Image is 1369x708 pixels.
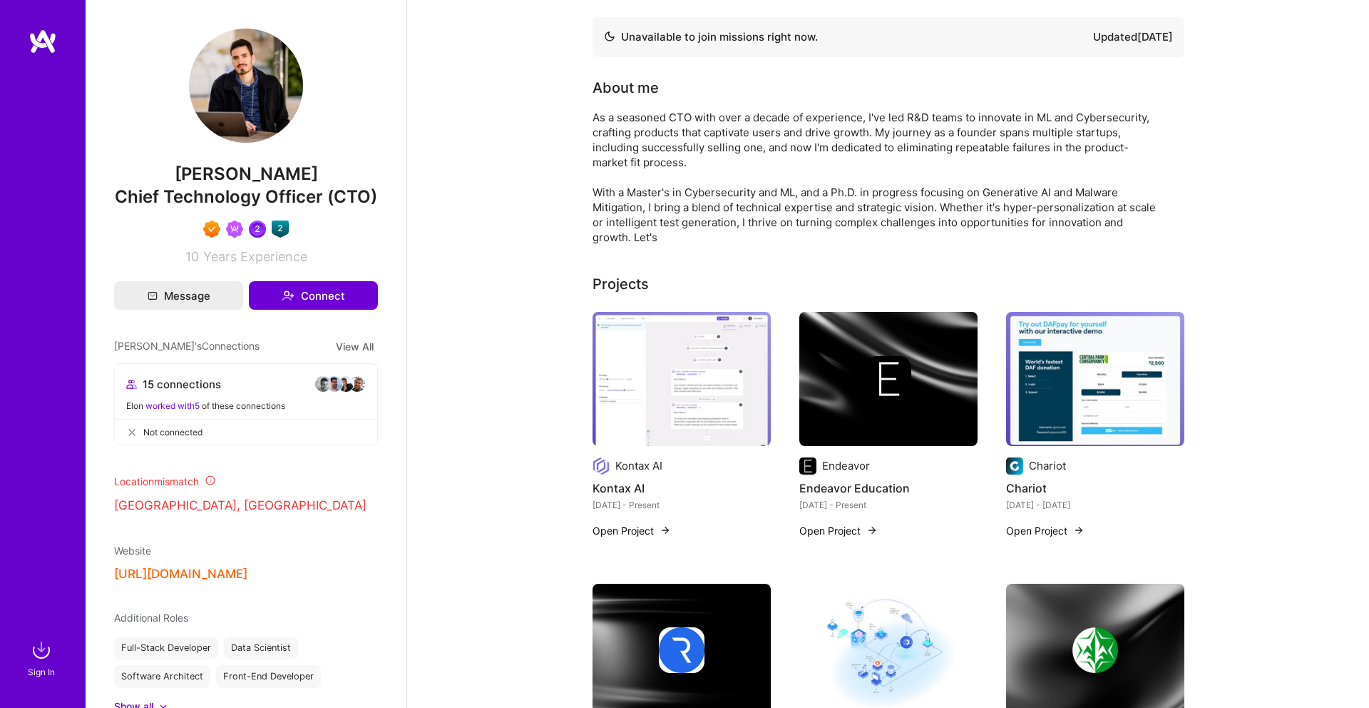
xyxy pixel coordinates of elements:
div: [DATE] - Present [593,497,771,512]
i: icon Mail [148,290,158,300]
p: [GEOGRAPHIC_DATA], [GEOGRAPHIC_DATA] [114,497,378,515]
div: [DATE] - Present [799,497,978,512]
img: cover [799,312,978,446]
button: [URL][DOMAIN_NAME] [114,567,247,582]
div: Chariot [1029,458,1066,473]
img: arrow-right [866,525,878,536]
div: About me [593,77,659,98]
button: Connect [249,281,378,310]
img: arrow-right [660,525,671,536]
img: Company logo [1006,457,1023,475]
button: View All [332,338,378,355]
div: [DATE] - [DATE] [1006,497,1184,512]
img: Company logo [659,627,704,673]
button: Message [114,281,243,310]
div: Updated [DATE] [1093,29,1173,46]
div: Sign In [28,664,55,679]
div: Front-End Developer [216,665,321,688]
span: 15 connections [143,377,221,392]
span: worked with 5 [145,400,200,411]
div: Software Architect [114,665,210,688]
span: 10 [185,249,199,264]
h4: Chariot [1006,479,1184,497]
div: Full-Stack Developer [114,637,218,659]
h4: Endeavor Education [799,479,978,497]
div: As a seasoned CTO with over a decade of experience, I've led R&D teams to innovate in ML and Cybe... [593,110,1163,245]
div: Elon of these connections [126,398,366,413]
div: Location mismatch [114,474,378,489]
div: Projects [593,273,649,295]
span: Additional Roles [114,612,188,624]
img: Kontax AI [593,312,771,446]
img: User Avatar [189,29,303,143]
div: Endeavor [822,458,870,473]
img: Exceptional A.Teamer [203,221,220,238]
i: icon Connect [282,289,294,302]
img: Company logo [866,356,911,402]
img: Availability [604,31,615,42]
span: Website [114,545,151,557]
img: logo [29,29,57,54]
i: icon CloseGray [126,427,138,438]
button: Open Project [1006,523,1085,538]
i: icon Collaborator [126,379,137,390]
img: Company logo [1072,627,1118,673]
span: Chief Technology Officer (CTO) [115,186,377,207]
button: Open Project [593,523,671,538]
img: avatar [337,375,354,393]
div: Unavailable to join missions right now. [604,29,818,46]
img: arrow-right [1073,525,1085,536]
img: Been on Mission [226,221,243,238]
button: Open Project [799,523,878,538]
img: avatar [326,375,343,393]
span: Years Experience [203,249,307,264]
img: Chariot [1006,312,1184,446]
span: [PERSON_NAME]'s Connections [114,338,260,355]
img: Company logo [799,457,816,475]
span: [PERSON_NAME] [114,163,378,185]
span: Not connected [143,425,202,440]
div: Data Scientist [224,637,298,659]
img: avatar [349,375,366,393]
img: avatar [314,375,332,393]
img: Company logo [593,457,610,475]
img: sign in [27,636,56,664]
h4: Kontax AI [593,479,771,497]
div: Kontax AI [615,458,662,473]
